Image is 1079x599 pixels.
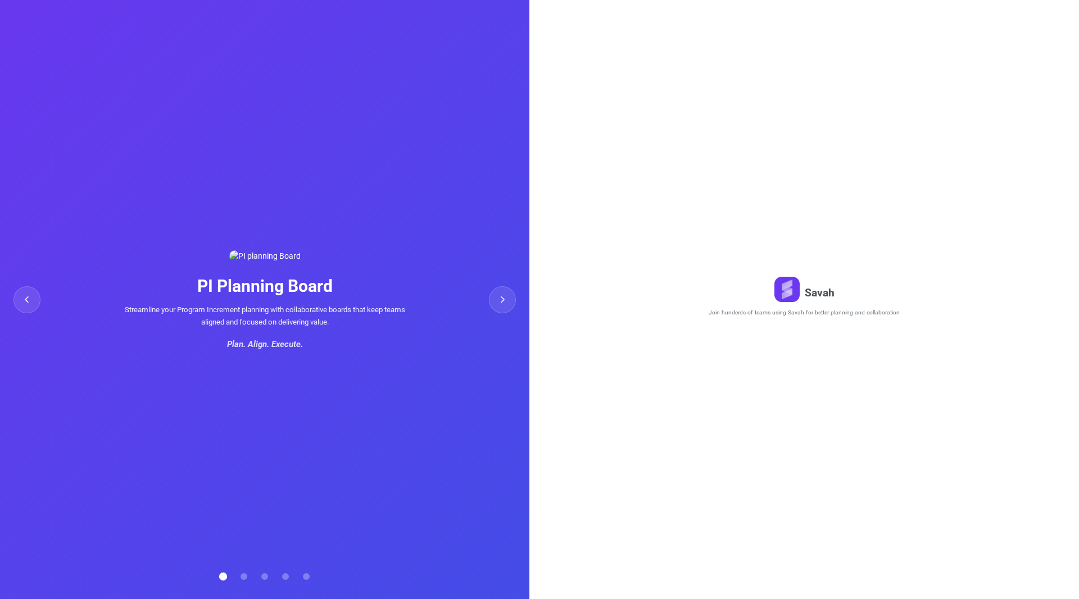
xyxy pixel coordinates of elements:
[124,338,405,351] div: Plan. Align. Execute.
[709,309,900,316] p: Join hunderds of teams using Savah for better planning and collaboration
[124,276,405,296] h2: PI Planning Board
[229,250,301,262] img: PI planning Board
[805,282,835,304] h1: Savah
[124,304,405,327] p: Streamline your Program Increment planning with collaborative boards that keep teams aligned and ...
[774,277,800,302] img: Savah Logo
